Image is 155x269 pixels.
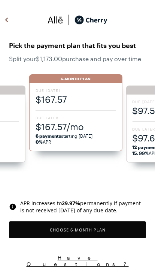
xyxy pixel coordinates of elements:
[48,14,63,26] img: svg%3e
[36,139,51,144] span: APR
[9,203,16,210] img: svg%3e
[62,200,80,207] b: 29.97 %
[36,93,116,105] span: $167.57
[29,74,122,83] div: 6-Month Plan
[36,115,116,120] span: Due Later
[63,14,75,26] img: svg%3e
[36,139,43,144] strong: 0%
[36,133,61,138] strong: 6 payments
[36,133,93,138] span: starting [DATE]
[9,39,146,51] span: Pick the payment plan that fits you best
[36,88,116,93] span: Due [DATE]
[2,14,11,26] img: svg%3e
[20,200,146,214] span: APR increases to permanently if payment is not received [DATE] of any due date.
[9,221,146,238] button: Choose 6-Month Plan
[36,120,116,133] span: $167.57/mo
[9,55,146,62] span: Split your $1,173.00 purchase and pay over time
[132,150,148,156] strong: 15.99%
[75,14,107,26] img: cherry_black_logo-DrOE_MJI.svg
